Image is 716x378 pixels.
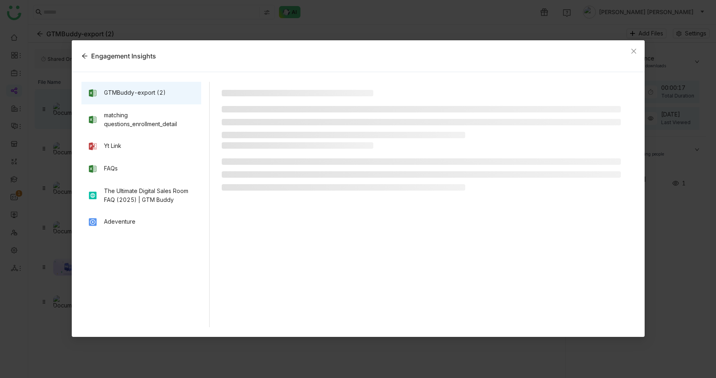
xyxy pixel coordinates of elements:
[88,141,98,151] img: pptx.svg
[104,164,118,173] div: FAQs
[88,164,98,174] img: xlsx.svg
[104,88,166,97] div: GTMBuddy-export (2)
[88,217,98,227] img: mp4.svg
[622,40,644,62] button: Close
[88,191,98,200] img: article.svg
[104,141,121,150] div: Yt Link
[104,217,135,226] div: Adeventure
[104,111,195,129] div: matching questions_enrollment_detail
[104,187,195,204] div: The Ultimate Digital Sales Room FAQ (2025) | GTM Buddy
[88,52,156,60] span: Engagement Insights
[88,88,98,98] img: xlsx.svg
[88,115,98,125] img: xlsx.svg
